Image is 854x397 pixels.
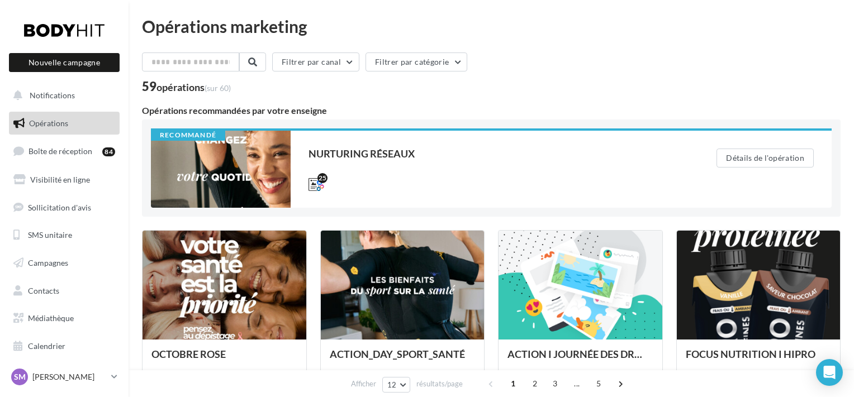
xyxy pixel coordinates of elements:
a: Calendrier [7,334,122,358]
span: Afficher [351,379,376,389]
button: Détails de l'opération [717,149,814,168]
span: Boîte de réception [29,146,92,156]
div: Opérations recommandées par votre enseigne [142,106,841,115]
span: Médiathèque [28,313,74,323]
a: Contacts [7,279,122,303]
div: OCTOBRE ROSE [151,348,297,371]
span: 3 [546,375,564,393]
p: [PERSON_NAME] [32,371,107,382]
a: Médiathèque [7,307,122,330]
div: 84 [102,147,115,156]
a: Sollicitation d'avis [7,196,122,219]
span: Contacts [28,286,59,295]
button: Nouvelle campagne [9,53,120,72]
span: ... [568,375,586,393]
span: SM [14,371,26,382]
span: (sur 60) [205,83,231,93]
div: Opérations marketing [142,18,841,35]
span: Campagnes [28,258,68,267]
div: opérations [156,82,231,92]
span: Sollicitation d'avis [28,202,91,212]
div: ACTION I JOURNÉE DES DROITS DES FEMMES [507,348,653,371]
a: Campagnes [7,251,122,275]
span: Opérations [29,118,68,128]
a: Boîte de réception84 [7,139,122,163]
span: 12 [387,380,397,389]
div: 59 [142,80,231,93]
div: NURTURING RÉSEAUX [309,149,672,159]
a: SMS unitaire [7,223,122,247]
div: FOCUS NUTRITION I HIPRO [686,348,832,371]
button: 12 [382,377,411,393]
button: Filtrer par catégorie [366,52,467,71]
div: ACTION_DAY_SPORT_SANTÉ [330,348,476,371]
span: Calendrier [28,341,65,351]
span: 1 [504,375,522,393]
span: 5 [590,375,608,393]
a: SM [PERSON_NAME] [9,366,120,388]
a: Visibilité en ligne [7,168,122,192]
div: 25 [317,173,328,183]
button: Notifications [7,84,117,107]
a: Opérations [7,112,122,135]
span: Visibilité en ligne [30,175,90,184]
span: 2 [526,375,544,393]
div: Recommandé [151,131,225,141]
span: Notifications [30,90,75,100]
div: Open Intercom Messenger [816,359,843,386]
span: résultats/page [416,379,463,389]
button: Filtrer par canal [272,52,359,71]
span: SMS unitaire [28,230,72,240]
